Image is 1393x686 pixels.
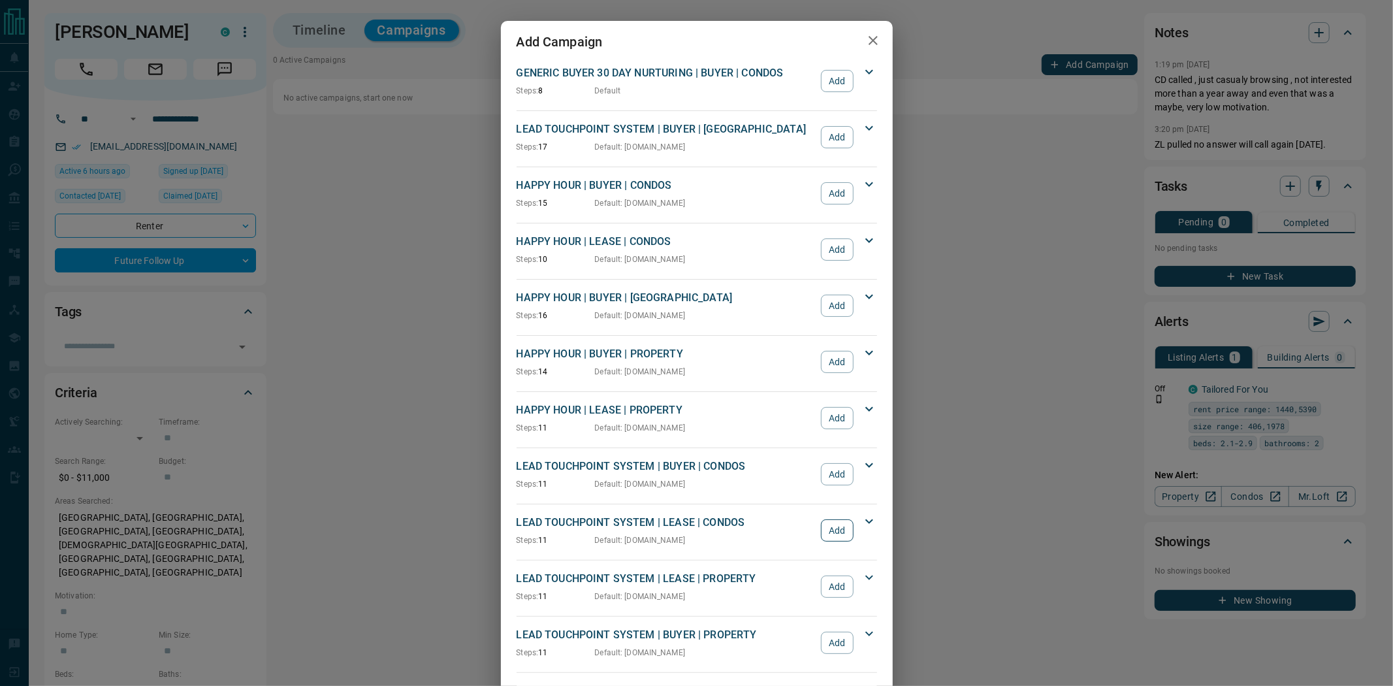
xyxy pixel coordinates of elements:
button: Add [821,182,853,204]
button: Add [821,463,853,485]
span: Steps: [517,536,539,545]
span: Steps: [517,367,539,376]
p: 17 [517,141,595,153]
p: HAPPY HOUR | LEASE | PROPERTY [517,402,815,418]
p: Default : [DOMAIN_NAME] [595,534,686,546]
button: Add [821,70,853,92]
span: Steps: [517,423,539,433]
span: Steps: [517,142,539,152]
p: 15 [517,197,595,209]
span: Steps: [517,255,539,264]
p: 11 [517,647,595,659]
div: LEAD TOUCHPOINT SYSTEM | BUYER | [GEOGRAPHIC_DATA]Steps:17Default: [DOMAIN_NAME]Add [517,119,877,155]
div: LEAD TOUCHPOINT SYSTEM | BUYER | CONDOSSteps:11Default: [DOMAIN_NAME]Add [517,456,877,493]
button: Add [821,632,853,654]
p: HAPPY HOUR | BUYER | PROPERTY [517,346,815,362]
div: GENERIC BUYER 30 DAY NURTURING | BUYER | CONDOSSteps:8DefaultAdd [517,63,877,99]
p: Default : [DOMAIN_NAME] [595,422,686,434]
p: HAPPY HOUR | BUYER | CONDOS [517,178,815,193]
button: Add [821,351,853,373]
p: GENERIC BUYER 30 DAY NURTURING | BUYER | CONDOS [517,65,815,81]
p: HAPPY HOUR | BUYER | [GEOGRAPHIC_DATA] [517,290,815,306]
p: LEAD TOUCHPOINT SYSTEM | BUYER | [GEOGRAPHIC_DATA] [517,122,815,137]
button: Add [821,407,853,429]
div: LEAD TOUCHPOINT SYSTEM | LEASE | CONDOSSteps:11Default: [DOMAIN_NAME]Add [517,512,877,549]
p: Default : [DOMAIN_NAME] [595,310,686,321]
p: 11 [517,422,595,434]
div: HAPPY HOUR | BUYER | CONDOSSteps:15Default: [DOMAIN_NAME]Add [517,175,877,212]
div: LEAD TOUCHPOINT SYSTEM | BUYER | PROPERTYSteps:11Default: [DOMAIN_NAME]Add [517,625,877,661]
p: 11 [517,534,595,546]
p: Default : [DOMAIN_NAME] [595,647,686,659]
p: 11 [517,478,595,490]
span: Steps: [517,86,539,95]
span: Steps: [517,592,539,601]
p: 14 [517,366,595,378]
p: HAPPY HOUR | LEASE | CONDOS [517,234,815,250]
button: Add [821,295,853,317]
h2: Add Campaign [501,21,618,63]
p: Default : [DOMAIN_NAME] [595,366,686,378]
p: LEAD TOUCHPOINT SYSTEM | LEASE | CONDOS [517,515,815,531]
div: HAPPY HOUR | LEASE | PROPERTYSteps:11Default: [DOMAIN_NAME]Add [517,400,877,436]
p: 16 [517,310,595,321]
p: Default : [DOMAIN_NAME] [595,197,686,209]
span: Steps: [517,648,539,657]
p: Default : [DOMAIN_NAME] [595,591,686,602]
p: LEAD TOUCHPOINT SYSTEM | LEASE | PROPERTY [517,571,815,587]
p: Default : [DOMAIN_NAME] [595,478,686,490]
p: Default : [DOMAIN_NAME] [595,141,686,153]
button: Add [821,238,853,261]
div: LEAD TOUCHPOINT SYSTEM | LEASE | PROPERTYSteps:11Default: [DOMAIN_NAME]Add [517,568,877,605]
p: 10 [517,253,595,265]
p: Default [595,85,621,97]
p: 8 [517,85,595,97]
button: Add [821,519,853,542]
span: Steps: [517,480,539,489]
p: 11 [517,591,595,602]
p: Default : [DOMAIN_NAME] [595,253,686,265]
div: HAPPY HOUR | BUYER | PROPERTYSteps:14Default: [DOMAIN_NAME]Add [517,344,877,380]
span: Steps: [517,311,539,320]
button: Add [821,576,853,598]
p: LEAD TOUCHPOINT SYSTEM | BUYER | PROPERTY [517,627,815,643]
span: Steps: [517,199,539,208]
div: HAPPY HOUR | LEASE | CONDOSSteps:10Default: [DOMAIN_NAME]Add [517,231,877,268]
button: Add [821,126,853,148]
div: HAPPY HOUR | BUYER | [GEOGRAPHIC_DATA]Steps:16Default: [DOMAIN_NAME]Add [517,287,877,324]
p: LEAD TOUCHPOINT SYSTEM | BUYER | CONDOS [517,459,815,474]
